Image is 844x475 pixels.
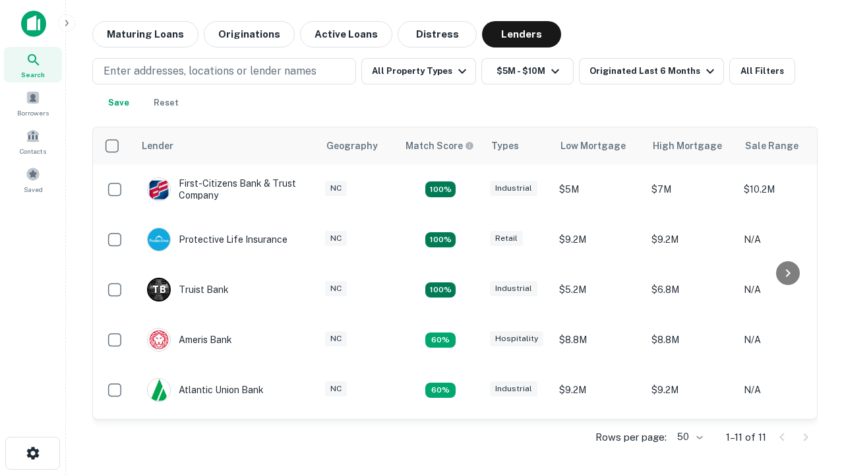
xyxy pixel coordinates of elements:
div: Industrial [490,281,537,296]
button: Enter addresses, locations or lender names [92,58,356,84]
th: Types [483,127,553,164]
p: 1–11 of 11 [726,429,766,445]
td: $9.2M [553,214,645,265]
button: All Property Types [361,58,476,84]
div: NC [325,231,347,246]
div: Retail [490,231,523,246]
td: $8.8M [645,315,737,365]
div: Ameris Bank [147,328,232,352]
div: NC [325,281,347,296]
div: Geography [326,138,378,154]
p: Rows per page: [595,429,667,445]
span: Borrowers [17,108,49,118]
button: Distress [398,21,477,47]
th: Low Mortgage [553,127,645,164]
td: $6.3M [553,415,645,465]
button: Active Loans [300,21,392,47]
td: $9.2M [553,365,645,415]
button: Originations [204,21,295,47]
span: Contacts [20,146,46,156]
div: Matching Properties: 2, hasApolloMatch: undefined [425,181,456,197]
div: Matching Properties: 2, hasApolloMatch: undefined [425,232,456,248]
div: Sale Range [745,138,799,154]
div: Low Mortgage [560,138,626,154]
td: $9.2M [645,214,737,265]
button: Reset [145,90,187,116]
img: picture [148,379,170,401]
th: High Mortgage [645,127,737,164]
a: Contacts [4,123,62,159]
th: Capitalize uses an advanced AI algorithm to match your search with the best lender. The match sco... [398,127,483,164]
a: Borrowers [4,85,62,121]
td: $6.8M [645,265,737,315]
h6: Match Score [406,139,471,153]
button: All Filters [729,58,795,84]
div: 50 [672,427,705,447]
span: Search [21,69,45,80]
th: Lender [134,127,318,164]
div: Capitalize uses an advanced AI algorithm to match your search with the best lender. The match sco... [406,139,474,153]
div: Industrial [490,181,537,196]
a: Saved [4,162,62,197]
iframe: Chat Widget [778,327,844,391]
div: Originated Last 6 Months [589,63,718,79]
div: High Mortgage [653,138,722,154]
button: Maturing Loans [92,21,198,47]
div: Lender [142,138,173,154]
div: Hospitality [490,331,543,346]
td: $6.3M [645,415,737,465]
div: NC [325,381,347,396]
td: $8.8M [553,315,645,365]
button: $5M - $10M [481,58,574,84]
th: Geography [318,127,398,164]
div: Industrial [490,381,537,396]
div: Matching Properties: 1, hasApolloMatch: undefined [425,383,456,398]
img: picture [148,228,170,251]
td: $5M [553,164,645,214]
div: NC [325,181,347,196]
td: $7M [645,164,737,214]
img: picture [148,329,170,351]
span: Saved [24,184,43,195]
div: First-citizens Bank & Trust Company [147,177,305,201]
a: Search [4,47,62,82]
button: Lenders [482,21,561,47]
img: picture [148,178,170,201]
div: NC [325,331,347,346]
img: capitalize-icon.png [21,11,46,37]
button: Save your search to get updates of matches that match your search criteria. [98,90,140,116]
td: $5.2M [553,265,645,315]
p: Enter addresses, locations or lender names [104,63,316,79]
div: Atlantic Union Bank [147,378,264,402]
div: Types [491,138,519,154]
td: $9.2M [645,365,737,415]
div: Matching Properties: 3, hasApolloMatch: undefined [425,282,456,298]
p: T B [152,283,166,297]
div: Matching Properties: 1, hasApolloMatch: undefined [425,332,456,348]
button: Originated Last 6 Months [579,58,724,84]
div: Truist Bank [147,278,229,301]
div: Protective Life Insurance [147,228,287,251]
